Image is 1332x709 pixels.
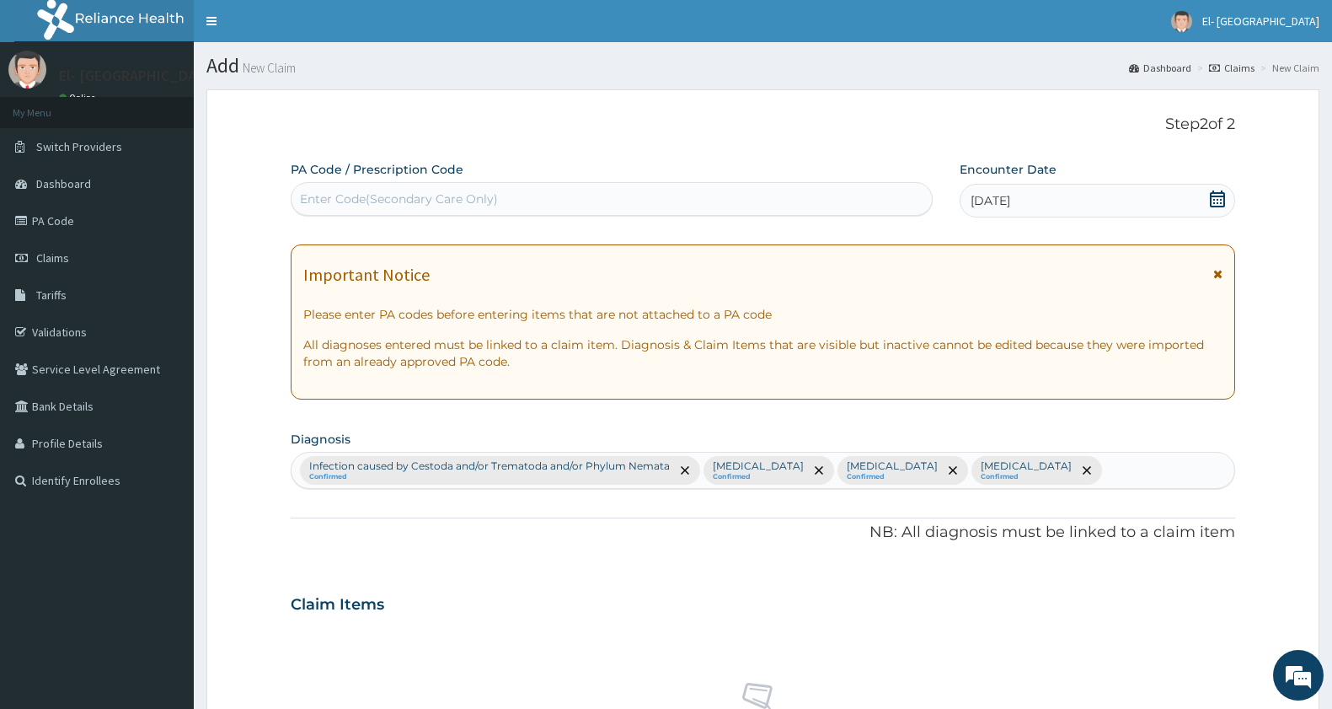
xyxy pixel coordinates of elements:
[1256,61,1319,75] li: New Claim
[303,336,1222,370] p: All diagnoses entered must be linked to a claim item. Diagnosis & Claim Items that are visible bu...
[36,250,69,266] span: Claims
[960,161,1057,178] label: Encounter Date
[36,139,122,154] span: Switch Providers
[239,62,296,74] small: New Claim
[945,463,960,478] span: remove selection option
[713,459,804,473] p: [MEDICAL_DATA]
[59,68,218,83] p: El- [GEOGRAPHIC_DATA]
[59,92,99,104] a: Online
[1171,11,1192,32] img: User Image
[291,161,463,178] label: PA Code / Prescription Code
[971,192,1010,209] span: [DATE]
[309,473,670,481] small: Confirmed
[8,51,46,89] img: User Image
[291,431,350,448] label: Diagnosis
[981,459,1072,473] p: [MEDICAL_DATA]
[847,459,938,473] p: [MEDICAL_DATA]
[677,463,693,478] span: remove selection option
[981,473,1072,481] small: Confirmed
[1209,61,1254,75] a: Claims
[206,55,1319,77] h1: Add
[1079,463,1094,478] span: remove selection option
[291,115,1235,134] p: Step 2 of 2
[309,459,670,473] p: Infection caused by Cestoda and/or Trematoda and/or Phylum Nemata
[847,473,938,481] small: Confirmed
[36,287,67,303] span: Tariffs
[713,473,804,481] small: Confirmed
[1129,61,1191,75] a: Dashboard
[303,306,1222,323] p: Please enter PA codes before entering items that are not attached to a PA code
[291,522,1235,544] p: NB: All diagnosis must be linked to a claim item
[811,463,826,478] span: remove selection option
[1202,13,1319,29] span: El- [GEOGRAPHIC_DATA]
[291,596,384,615] h3: Claim Items
[36,176,91,191] span: Dashboard
[300,191,498,207] div: Enter Code(Secondary Care Only)
[303,266,430,284] h1: Important Notice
